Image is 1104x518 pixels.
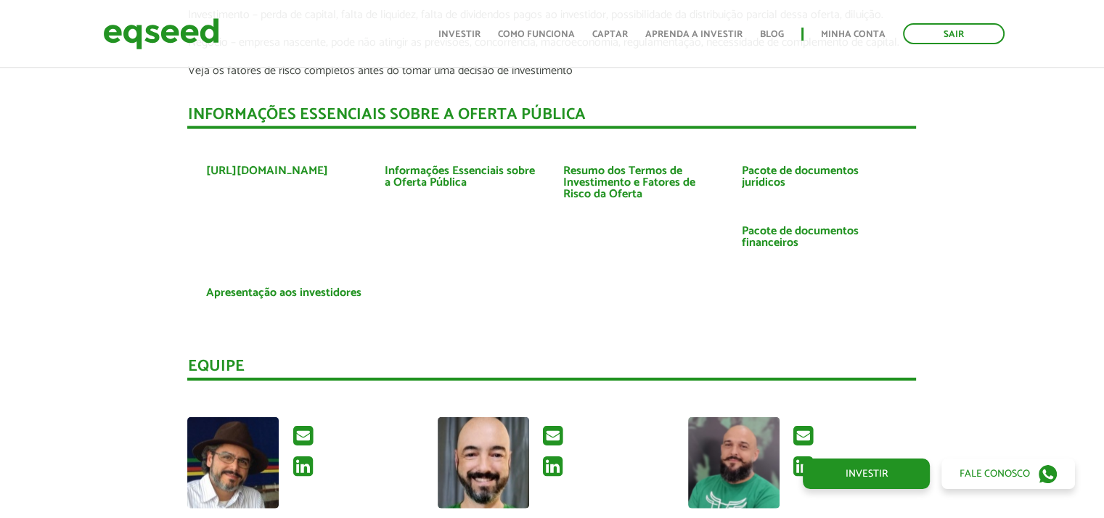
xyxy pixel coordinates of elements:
a: Ver perfil do usuário. [438,417,529,509]
div: Equipe [187,358,916,381]
a: Fale conosco [941,459,1075,489]
a: Pacote de documentos jurídicos [741,165,898,189]
a: [URL][DOMAIN_NAME] [205,165,327,177]
img: Foto de Xisto Alves de Souza Junior [187,417,279,509]
a: Apresentação aos investidores [205,287,361,299]
a: Sair [903,23,1005,44]
a: Aprenda a investir [645,30,743,39]
a: Minha conta [821,30,886,39]
a: Resumo dos Termos de Investimento e Fatores de Risco da Oferta [563,165,719,200]
a: Ver perfil do usuário. [688,417,780,509]
a: Ver perfil do usuário. [187,417,279,509]
a: Como funciona [498,30,575,39]
img: Foto de Josias de Souza [688,417,780,509]
a: Informações Essenciais sobre a Oferta Pública [384,165,541,189]
a: Investir [803,459,930,489]
a: Pacote de documentos financeiros [741,226,898,249]
div: INFORMAÇÕES ESSENCIAIS SOBRE A OFERTA PÚBLICA [187,107,916,129]
img: Foto de Sérgio Hilton Berlotto Junior [438,417,529,509]
img: EqSeed [103,15,219,53]
a: Investir [438,30,481,39]
a: Blog [760,30,784,39]
a: Captar [592,30,628,39]
p: Veja os fatores de risco completos antes do tomar uma decisão de investimento [187,64,916,78]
